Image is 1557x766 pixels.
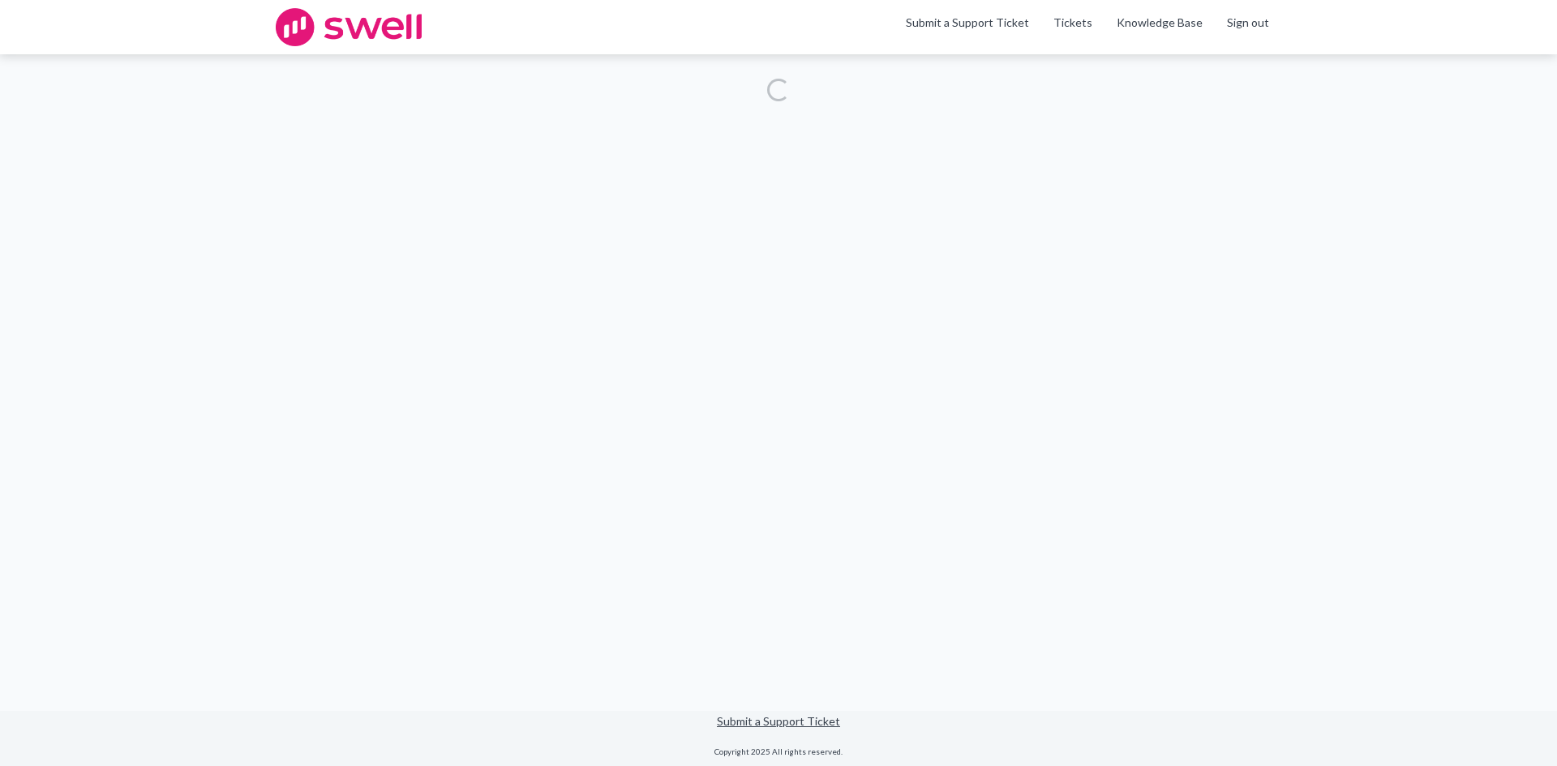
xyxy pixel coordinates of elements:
a: Knowledge Base [1117,15,1203,31]
a: Submit a Support Ticket [906,15,1029,29]
a: Submit a Support Ticket [717,714,840,728]
ul: Main menu [894,15,1281,41]
nav: Swell CX Support [894,15,1281,41]
a: Sign out [1227,15,1269,31]
div: Navigation Menu [1041,15,1281,41]
img: swell [276,8,422,46]
div: Loading... [767,79,790,101]
a: Tickets [1053,15,1092,31]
